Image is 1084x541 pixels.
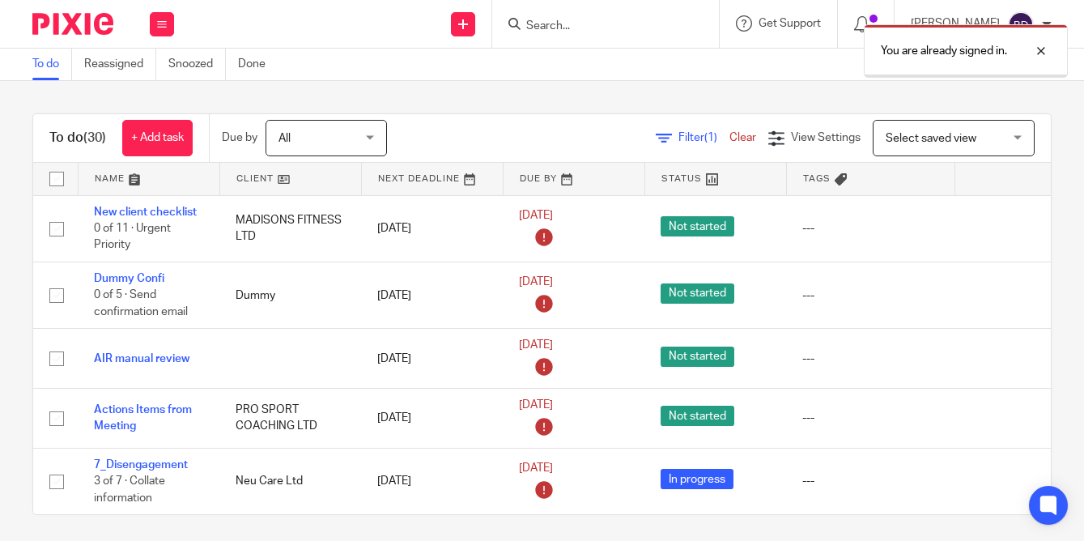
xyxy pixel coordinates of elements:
[519,399,553,411] span: [DATE]
[32,49,72,80] a: To do
[802,220,938,236] div: ---
[94,475,165,504] span: 3 of 7 · Collate information
[83,131,106,144] span: (30)
[678,132,729,143] span: Filter
[222,130,257,146] p: Due by
[94,404,192,432] a: Actions Items from Meeting
[729,132,756,143] a: Clear
[1008,11,1034,37] img: svg%3E
[886,133,976,144] span: Select saved view
[803,174,831,183] span: Tags
[238,49,278,80] a: Done
[881,43,1007,59] p: You are already signed in.
[361,329,503,389] td: [DATE]
[661,283,734,304] span: Not started
[219,195,361,262] td: MADISONS FITNESS LTD
[704,132,717,143] span: (1)
[661,406,734,426] span: Not started
[802,351,938,367] div: ---
[361,262,503,328] td: [DATE]
[361,448,503,514] td: [DATE]
[168,49,226,80] a: Snoozed
[519,210,553,221] span: [DATE]
[278,133,291,144] span: All
[94,459,188,471] a: 7_Disengagement
[361,389,503,449] td: [DATE]
[219,389,361,449] td: PRO SPORT COACHING LTD
[525,19,670,34] input: Search
[802,410,938,426] div: ---
[219,262,361,328] td: Dummy
[802,473,938,489] div: ---
[94,207,197,218] a: New client checklist
[219,448,361,514] td: Neu Care Ltd
[791,132,861,143] span: View Settings
[84,49,156,80] a: Reassigned
[661,469,733,489] span: In progress
[94,353,189,364] a: AIR manual review
[361,195,503,262] td: [DATE]
[94,273,164,284] a: Dummy Confi
[49,130,106,147] h1: To do
[122,120,193,156] a: + Add task
[661,347,734,367] span: Not started
[94,223,171,251] span: 0 of 11 · Urgent Priority
[519,462,553,474] span: [DATE]
[94,290,188,318] span: 0 of 5 · Send confirmation email
[519,277,553,288] span: [DATE]
[32,13,113,35] img: Pixie
[802,288,938,304] div: ---
[519,340,553,351] span: [DATE]
[661,216,734,236] span: Not started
